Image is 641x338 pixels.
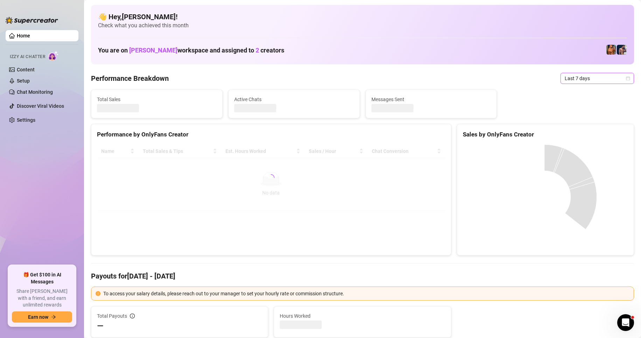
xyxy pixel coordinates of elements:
span: Share [PERSON_NAME] with a friend, and earn unlimited rewards [12,288,72,309]
span: 2 [256,47,259,54]
a: Discover Viral Videos [17,103,64,109]
span: Izzy AI Chatter [10,54,45,60]
span: loading [266,173,276,183]
a: Setup [17,78,30,84]
h4: Performance Breakdown [91,73,169,83]
span: — [97,321,104,332]
span: Total Sales [97,96,217,103]
span: Total Payouts [97,312,127,320]
span: exclamation-circle [96,291,100,296]
a: Home [17,33,30,38]
img: Axel [617,45,627,55]
span: info-circle [130,314,135,318]
span: 🎁 Get $100 in AI Messages [12,272,72,285]
h4: Payouts for [DATE] - [DATE] [91,271,634,281]
iframe: Intercom live chat [617,314,634,331]
div: To access your salary details, please reach out to your manager to set your hourly rate or commis... [103,290,629,297]
span: arrow-right [51,315,56,319]
h4: 👋 Hey, [PERSON_NAME] ! [98,12,627,22]
img: JG [606,45,616,55]
img: logo-BBDzfeDw.svg [6,17,58,24]
h1: You are on workspace and assigned to creators [98,47,284,54]
span: Check what you achieved this month [98,22,627,29]
span: Hours Worked [280,312,445,320]
span: Active Chats [234,96,354,103]
span: Last 7 days [565,73,630,84]
img: AI Chatter [48,51,59,61]
span: calendar [626,76,630,80]
div: Sales by OnlyFans Creator [463,130,628,139]
a: Chat Monitoring [17,89,53,95]
span: Earn now [28,314,48,320]
span: [PERSON_NAME] [129,47,177,54]
div: Performance by OnlyFans Creator [97,130,445,139]
a: Content [17,67,35,72]
a: Settings [17,117,35,123]
span: Messages Sent [371,96,491,103]
button: Earn nowarrow-right [12,311,72,323]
